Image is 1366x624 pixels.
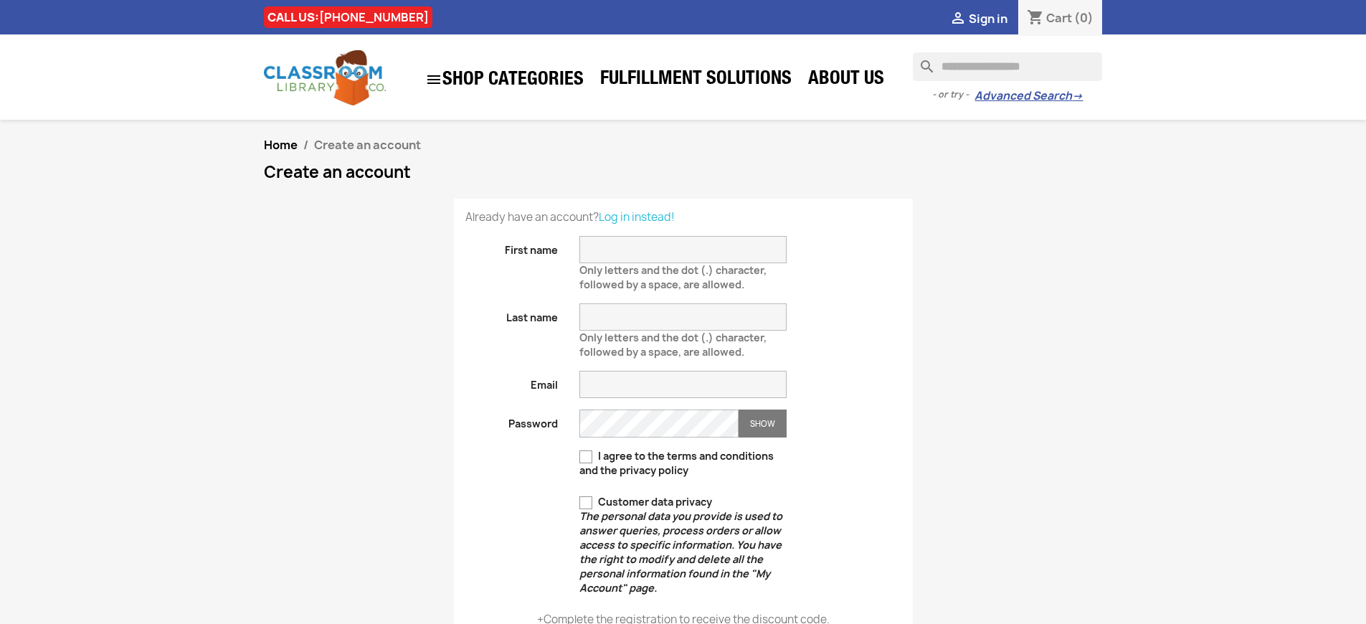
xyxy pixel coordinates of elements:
span: Sign in [969,11,1007,27]
i:  [949,11,967,28]
h1: Create an account [264,164,1103,181]
p: Already have an account? [465,210,901,224]
input: Search [913,52,1102,81]
a: [PHONE_NUMBER] [319,9,429,25]
div: CALL US: [264,6,432,28]
a: SHOP CATEGORIES [418,64,591,95]
span: Create an account [314,137,421,153]
a: Home [264,137,298,153]
i:  [425,71,442,88]
a:  Sign in [949,11,1007,27]
label: First name [455,236,569,257]
i: shopping_cart [1027,10,1044,27]
img: Classroom Library Company [264,50,386,105]
label: Last name [455,303,569,325]
span: Only letters and the dot (.) character, followed by a space, are allowed. [579,257,767,291]
span: Only letters and the dot (.) character, followed by a space, are allowed. [579,325,767,359]
span: - or try - [932,88,974,102]
i: search [913,52,930,70]
a: About Us [801,66,891,95]
span: → [1072,89,1083,103]
button: Show [739,410,787,438]
em: The personal data you provide is used to answer queries, process orders or allow access to specif... [579,509,782,595]
input: Password input [579,410,739,438]
a: Log in instead! [599,209,675,224]
span: Cart [1046,10,1072,26]
label: I agree to the terms and conditions and the privacy policy [579,449,787,478]
label: Email [455,371,569,392]
a: Advanced Search→ [974,89,1083,103]
label: Customer data privacy [579,495,787,595]
span: (0) [1074,10,1094,26]
a: Fulfillment Solutions [593,66,799,95]
label: Password [455,410,569,431]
